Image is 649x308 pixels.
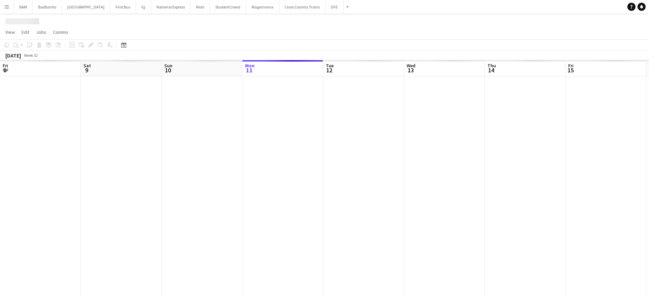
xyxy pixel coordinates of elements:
span: Jobs [36,29,46,35]
div: [DATE] [5,52,21,59]
span: View [5,29,15,35]
span: Fri [3,63,8,69]
span: Tue [326,63,334,69]
span: Thu [487,63,496,69]
span: Sat [83,63,91,69]
span: 11 [244,66,255,74]
button: StudentCrowd [210,0,246,14]
span: Sun [164,63,172,69]
button: IQ [136,0,151,14]
button: National Express [151,0,191,14]
span: Wed [407,63,415,69]
button: BarBurrito [33,0,62,14]
button: DFE [326,0,343,14]
button: BAM [14,0,33,14]
a: Edit [19,28,32,37]
span: Week 32 [22,53,39,58]
button: Wagamama [246,0,279,14]
button: Nido [191,0,210,14]
button: [GEOGRAPHIC_DATA] [62,0,110,14]
span: 14 [486,66,496,74]
a: View [3,28,18,37]
span: Edit [22,29,29,35]
span: 10 [163,66,172,74]
span: 9 [82,66,91,74]
span: 12 [325,66,334,74]
span: Fri [568,63,574,69]
button: First Bus [110,0,136,14]
span: 8 [2,66,8,74]
span: 13 [406,66,415,74]
a: Comms [50,28,71,37]
span: Mon [245,63,255,69]
span: Comms [53,29,68,35]
span: 15 [567,66,574,74]
button: Cross Country Trains [279,0,326,14]
a: Jobs [33,28,49,37]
